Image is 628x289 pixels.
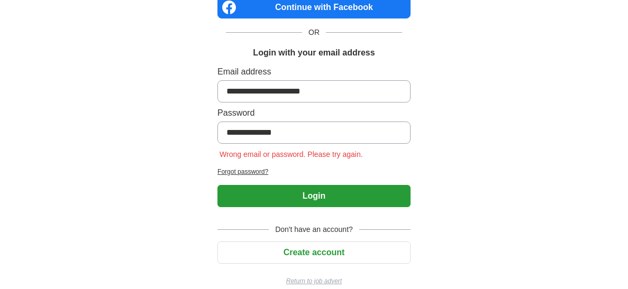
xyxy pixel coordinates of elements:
a: Create account [217,248,411,257]
span: Wrong email or password. Please try again. [217,150,365,159]
label: Password [217,107,411,119]
h1: Login with your email address [253,46,375,59]
a: Return to job advert [217,276,411,286]
button: Login [217,185,411,207]
label: Email address [217,66,411,78]
span: OR [302,27,326,38]
a: Forgot password? [217,167,411,176]
span: Don't have an account? [269,224,359,235]
button: Create account [217,241,411,264]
